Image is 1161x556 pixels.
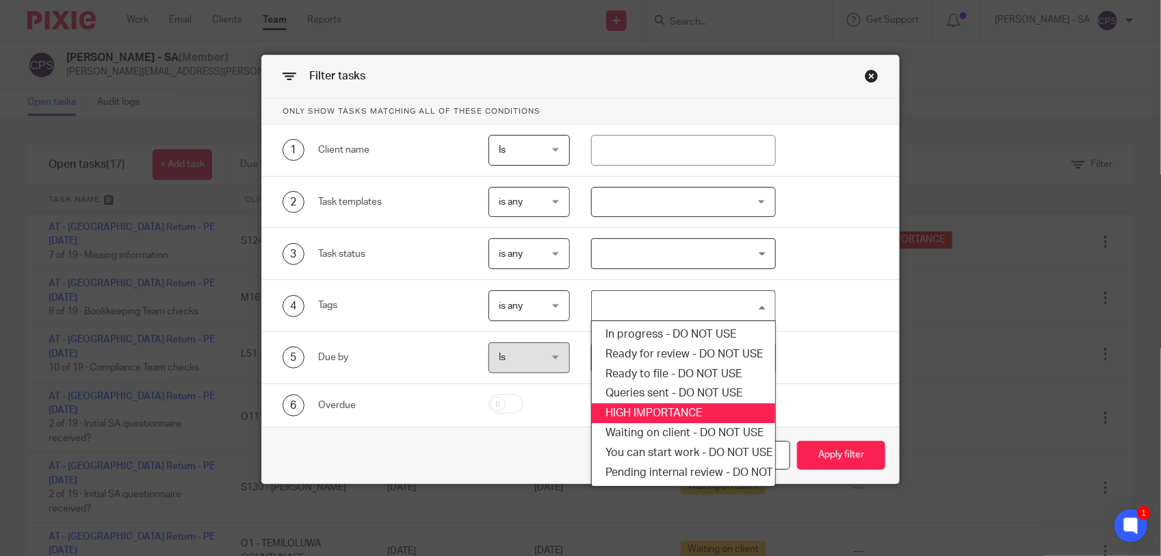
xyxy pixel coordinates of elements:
[592,344,775,364] li: Ready for review - DO NOT USE
[591,238,776,269] div: Search for option
[283,139,304,161] div: 1
[318,299,467,312] div: Tags
[262,99,899,125] p: Only show tasks matching all of these conditions
[499,249,523,259] span: is any
[318,143,467,157] div: Client name
[592,403,775,423] li: HIGH IMPORTANCE
[592,325,775,344] li: In progress - DO NOT USE
[499,145,506,155] span: Is
[592,463,775,483] li: Pending internal review - DO NOT USE
[592,364,775,384] li: Ready to file - DO NOT USE
[1137,506,1151,520] div: 1
[283,243,304,265] div: 3
[797,441,885,470] button: Apply filter
[865,69,878,83] div: Close this dialog window
[593,242,768,266] input: Search for option
[283,394,304,416] div: 6
[283,191,304,213] div: 2
[318,195,467,209] div: Task templates
[593,294,768,318] input: Search for option
[318,351,467,364] div: Due by
[318,399,467,412] div: Overdue
[591,290,776,321] div: Search for option
[499,301,523,311] span: is any
[318,247,467,261] div: Task status
[592,423,775,443] li: Waiting on client - DO NOT USE
[592,443,775,463] li: You can start work - DO NOT USE
[592,383,775,403] li: Queries sent - DO NOT USE
[499,197,523,207] span: is any
[499,353,506,362] span: Is
[283,295,304,317] div: 4
[283,346,304,368] div: 5
[309,71,365,81] span: Filter tasks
